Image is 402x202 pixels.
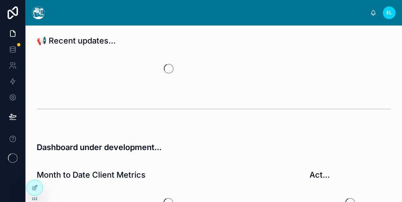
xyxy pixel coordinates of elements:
h3: Dashboard under development... [37,141,391,153]
h1: Active Clients [309,169,331,180]
span: EL [386,10,392,16]
h1: 📢 Recent updates... [37,35,116,46]
h1: Month to Date Client Metrics [37,169,146,180]
img: App logo [32,6,45,19]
